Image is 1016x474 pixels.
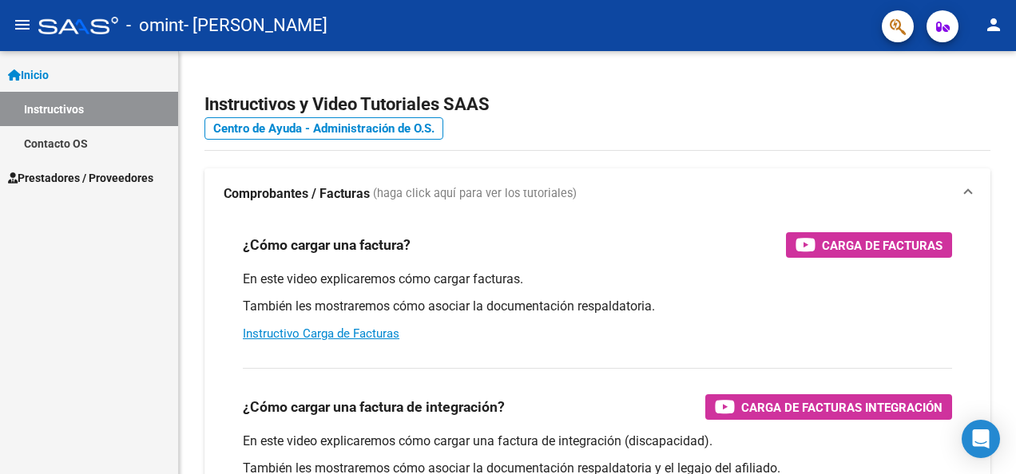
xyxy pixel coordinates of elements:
[224,185,370,203] strong: Comprobantes / Facturas
[8,169,153,187] span: Prestadores / Proveedores
[243,396,505,418] h3: ¿Cómo cargar una factura de integración?
[13,15,32,34] mat-icon: menu
[243,271,952,288] p: En este video explicaremos cómo cargar facturas.
[126,8,184,43] span: - omint
[962,420,1000,458] div: Open Intercom Messenger
[243,298,952,315] p: También les mostraremos cómo asociar la documentación respaldatoria.
[984,15,1003,34] mat-icon: person
[184,8,327,43] span: - [PERSON_NAME]
[373,185,577,203] span: (haga click aquí para ver los tutoriales)
[243,433,952,450] p: En este video explicaremos cómo cargar una factura de integración (discapacidad).
[822,235,943,255] span: Carga de Facturas
[8,66,49,84] span: Inicio
[243,326,399,341] a: Instructivo Carga de Facturas
[786,232,952,258] button: Carga de Facturas
[204,117,443,140] a: Centro de Ayuda - Administración de O.S.
[204,89,990,120] h2: Instructivos y Video Tutoriales SAAS
[741,397,943,417] span: Carga de Facturas Integración
[243,234,411,256] h3: ¿Cómo cargar una factura?
[705,394,952,420] button: Carga de Facturas Integración
[204,168,990,219] mat-expansion-panel-header: Comprobantes / Facturas (haga click aquí para ver los tutoriales)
